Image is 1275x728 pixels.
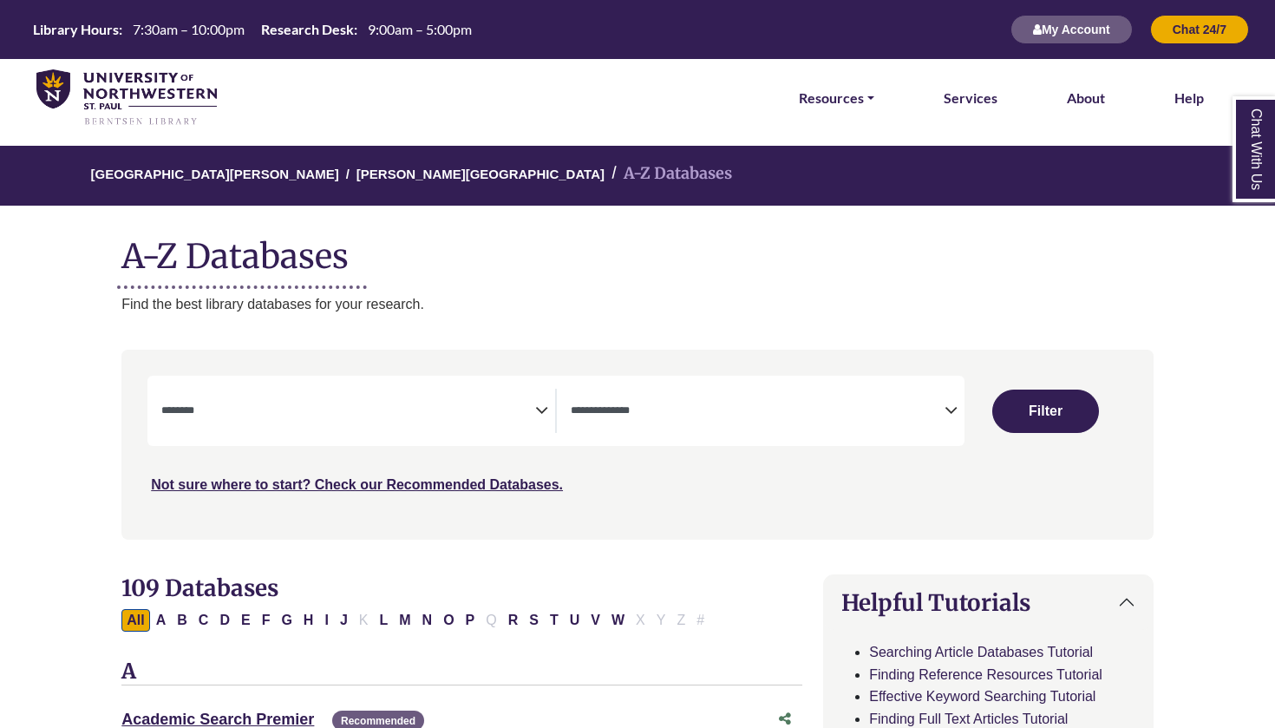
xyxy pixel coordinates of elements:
a: About [1067,87,1105,109]
a: Services [944,87,997,109]
a: [PERSON_NAME][GEOGRAPHIC_DATA] [356,164,605,181]
img: library_home [36,69,217,127]
button: Chat 24/7 [1150,15,1249,44]
a: Finding Reference Resources Tutorial [869,667,1102,682]
button: Filter Results M [394,609,415,632]
span: 9:00am – 5:00pm [368,21,472,37]
button: Filter Results O [438,609,459,632]
button: Filter Results C [193,609,214,632]
h3: A [121,659,802,685]
a: [GEOGRAPHIC_DATA][PERSON_NAME] [91,164,339,181]
li: A-Z Databases [605,161,732,187]
button: Filter Results R [503,609,524,632]
div: Alpha-list to filter by first letter of database name [121,612,711,626]
button: Filter Results J [335,609,353,632]
textarea: Search [571,405,945,419]
a: Effective Keyword Searching Tutorial [869,689,1095,704]
textarea: Search [161,405,535,419]
span: 109 Databases [121,574,278,602]
button: Filter Results S [524,609,544,632]
button: Filter Results U [565,609,585,632]
a: Searching Article Databases Tutorial [869,645,1093,659]
button: Filter Results V [585,609,605,632]
span: 7:30am – 10:00pm [133,21,245,37]
button: Filter Results L [374,609,393,632]
table: Hours Today [26,20,479,36]
nav: breadcrumb [121,146,1154,206]
button: Filter Results D [214,609,235,632]
button: Filter Results T [545,609,564,632]
button: Filter Results H [298,609,319,632]
a: Finding Full Text Articles Tutorial [869,712,1068,726]
nav: Search filters [121,350,1154,539]
button: Filter Results P [461,609,481,632]
button: Filter Results I [319,609,333,632]
p: Find the best library databases for your research. [121,293,1154,316]
button: Filter Results F [257,609,276,632]
th: Research Desk: [254,20,358,38]
h1: A-Z Databases [121,223,1154,276]
a: Resources [799,87,874,109]
button: Filter Results W [606,609,630,632]
a: Academic Search Premier [121,711,314,728]
button: Filter Results N [417,609,438,632]
th: Library Hours: [26,20,123,38]
button: All [121,609,149,632]
a: Not sure where to start? Check our Recommended Databases. [151,477,563,492]
button: Helpful Tutorials [824,575,1153,630]
a: My Account [1010,22,1133,36]
a: Help [1174,87,1204,109]
a: Hours Today [26,20,479,40]
button: Filter Results G [276,609,297,632]
a: Chat 24/7 [1150,22,1249,36]
button: Filter Results A [151,609,172,632]
button: Submit for Search Results [992,390,1099,433]
button: Filter Results E [236,609,256,632]
button: Filter Results B [172,609,193,632]
button: My Account [1010,15,1133,44]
